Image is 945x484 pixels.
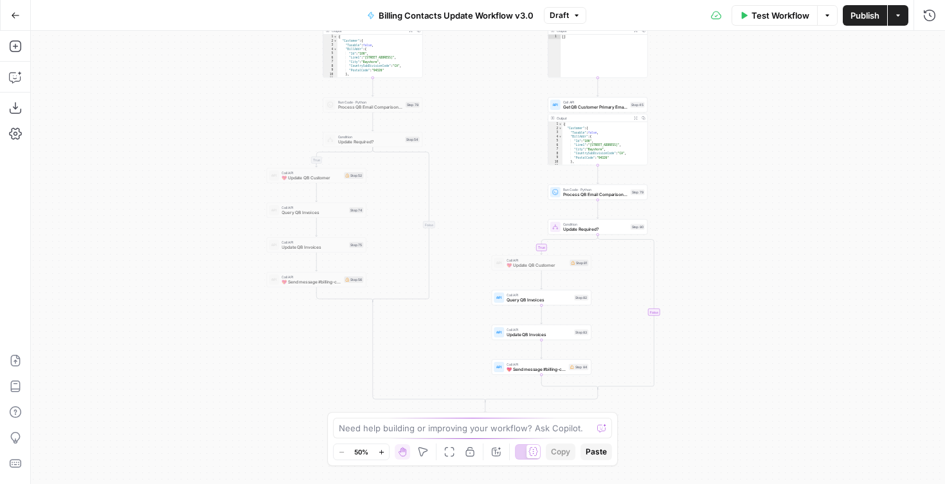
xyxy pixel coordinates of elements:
[282,274,341,280] span: Call API
[732,5,817,26] button: Test Workflow
[323,51,337,56] div: 5
[323,10,422,78] div: Output{ "Customer":{ "Taxable":false, "BillAddr":{ "Id":"100", "Line1":"[STREET_ADDRESS]", "City"...
[548,156,562,160] div: 9
[492,359,591,375] div: Call API💖 Send message #billing-contact-updatesStep 84
[541,340,543,359] g: Edge from step_83 to step_84
[267,202,366,218] div: Call APIQuery QB InvoicesStep 74
[492,255,591,271] div: Call API💖 Update QB CustomerStep 81
[338,139,403,145] span: Update Required?
[507,366,566,373] span: 💖 Send message #billing-contact-updates
[563,222,628,227] span: Condition
[548,219,647,235] div: ConditionUpdate Required?Step 80
[323,64,337,69] div: 8
[349,242,363,248] div: Step 75
[541,375,598,390] g: Edge from step_84 to step_80-conditional-end
[282,240,346,245] span: Call API
[282,279,341,285] span: 💖 Send message #billing-contact-updates
[548,160,562,165] div: 10
[405,137,420,143] div: Step 54
[379,9,534,22] span: Billing Contacts Update Workflow v3.0
[507,327,571,332] span: Call API
[282,205,346,210] span: Call API
[548,139,562,143] div: 5
[751,9,809,22] span: Test Workflow
[323,97,422,112] div: Run Code · PythonProcess QB Email Comparison (If Branch)Step 78
[316,253,318,271] g: Edge from step_75 to step_56
[541,235,598,255] g: Edge from step_80 to step_81
[548,152,562,156] div: 8
[548,97,647,165] div: Call APIGet QB Customer Primary EmailsStep 45Output{ "Customer":{ "Taxable":false, "BillAddr":{ "...
[372,112,373,131] g: Edge from step_78 to step_54
[548,135,562,139] div: 4
[484,401,486,413] g: Edge from step_66-conditional-end to end
[631,190,645,195] div: Step 79
[334,48,337,52] span: Toggle code folding, rows 4 through 10
[507,362,566,367] span: Call API
[630,102,645,108] div: Step 45
[548,10,647,78] div: Output[]
[548,130,562,135] div: 3
[507,332,571,338] span: Update QB Invoices
[551,446,570,458] span: Copy
[541,271,543,289] g: Edge from step_81 to step_82
[570,260,588,266] div: Step 81
[544,7,586,24] button: Draft
[507,258,567,263] span: Call API
[334,39,337,44] span: Toggle code folding, rows 2 through 52
[323,73,337,77] div: 10
[316,183,318,202] g: Edge from step_52 to step_74
[507,262,567,269] span: 💖 Update QB Customer
[338,134,403,139] span: Condition
[267,168,366,183] div: Call API💖 Update QB CustomerStep 52
[559,127,562,131] span: Toggle code folding, rows 2 through 52
[372,78,373,96] g: Edge from step_70 to step_78
[559,135,562,139] span: Toggle code folding, rows 4 through 10
[282,244,346,251] span: Update QB Invoices
[563,100,628,105] span: Call API
[316,218,318,237] g: Edge from step_74 to step_75
[492,290,591,305] div: Call APIQuery QB InvoicesStep 82
[548,127,562,131] div: 2
[316,287,373,302] g: Edge from step_56 to step_54-conditional-end
[580,444,612,460] button: Paste
[507,292,571,298] span: Call API
[359,5,541,26] button: Billing Contacts Update Workflow v3.0
[338,100,403,105] span: Run Code · Python
[323,43,337,48] div: 3
[569,364,589,370] div: Step 84
[557,116,630,121] div: Output
[323,76,337,81] div: 11
[598,235,654,390] g: Edge from step_80 to step_80-conditional-end
[563,104,628,111] span: Get QB Customer Primary Emails
[492,325,591,340] div: Call APIUpdate QB InvoicesStep 83
[851,9,879,22] span: Publish
[563,226,628,233] span: Update Required?
[282,175,341,181] span: 💖 Update QB Customer
[586,446,607,458] span: Paste
[334,35,337,39] span: Toggle code folding, rows 1 through 54
[338,104,403,111] span: Process QB Email Comparison (If Branch)
[597,165,598,184] g: Edge from step_45 to step_79
[843,5,887,26] button: Publish
[548,164,562,168] div: 11
[323,56,337,60] div: 6
[332,28,405,33] div: Output
[597,200,598,219] g: Edge from step_79 to step_80
[597,78,598,96] g: Edge from step_67 to step_45
[334,76,337,81] span: Toggle code folding, rows 11 through 17
[349,208,363,213] div: Step 74
[548,35,561,39] div: 1
[563,187,628,192] span: Run Code · Python
[485,388,598,403] g: Edge from step_80-conditional-end to step_66-conditional-end
[316,147,373,167] g: Edge from step_54 to step_52
[267,272,366,287] div: Call API💖 Send message #billing-contact-updatesStep 56
[541,305,543,324] g: Edge from step_82 to step_83
[354,447,368,457] span: 50%
[548,143,562,148] div: 6
[550,10,569,21] span: Draft
[631,224,645,230] div: Step 80
[507,297,571,303] span: Query QB Invoices
[546,444,575,460] button: Copy
[344,172,363,179] div: Step 52
[406,102,420,108] div: Step 78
